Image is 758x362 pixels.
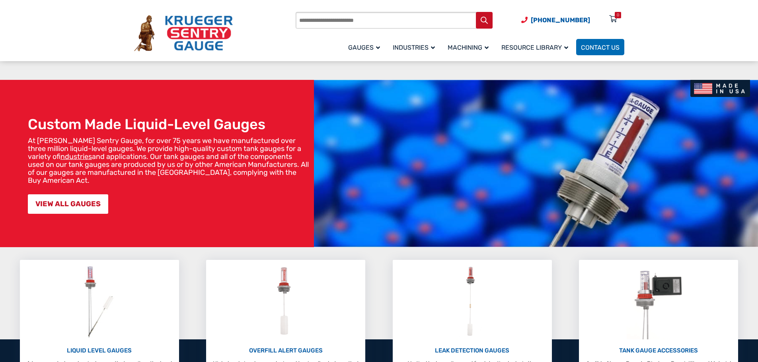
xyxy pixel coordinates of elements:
[314,80,758,247] img: bg_hero_bannerksentry
[134,15,233,52] img: Krueger Sentry Gauge
[28,137,310,184] p: At [PERSON_NAME] Sentry Gauge, for over 75 years we have manufactured over three million liquid-l...
[348,44,380,51] span: Gauges
[393,44,435,51] span: Industries
[28,194,108,214] a: VIEW ALL GAUGES
[581,44,620,51] span: Contact Us
[521,15,590,25] a: Phone Number (920) 434-8860
[24,346,175,355] p: LIQUID LEVEL GAUGES
[531,16,590,24] span: [PHONE_NUMBER]
[28,116,310,133] h1: Custom Made Liquid-Level Gauges
[343,38,388,56] a: Gauges
[617,12,619,18] div: 0
[60,152,92,161] a: industries
[443,38,497,56] a: Machining
[78,264,120,339] img: Liquid Level Gauges
[210,346,361,355] p: OVERFILL ALERT GAUGES
[576,39,624,55] a: Contact Us
[448,44,489,51] span: Machining
[583,346,734,355] p: TANK GAUGE ACCESSORIES
[497,38,576,56] a: Resource Library
[501,44,568,51] span: Resource Library
[690,80,750,97] img: Made In USA
[268,264,304,339] img: Overfill Alert Gauges
[388,38,443,56] a: Industries
[627,264,691,339] img: Tank Gauge Accessories
[456,264,488,339] img: Leak Detection Gauges
[397,346,548,355] p: LEAK DETECTION GAUGES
